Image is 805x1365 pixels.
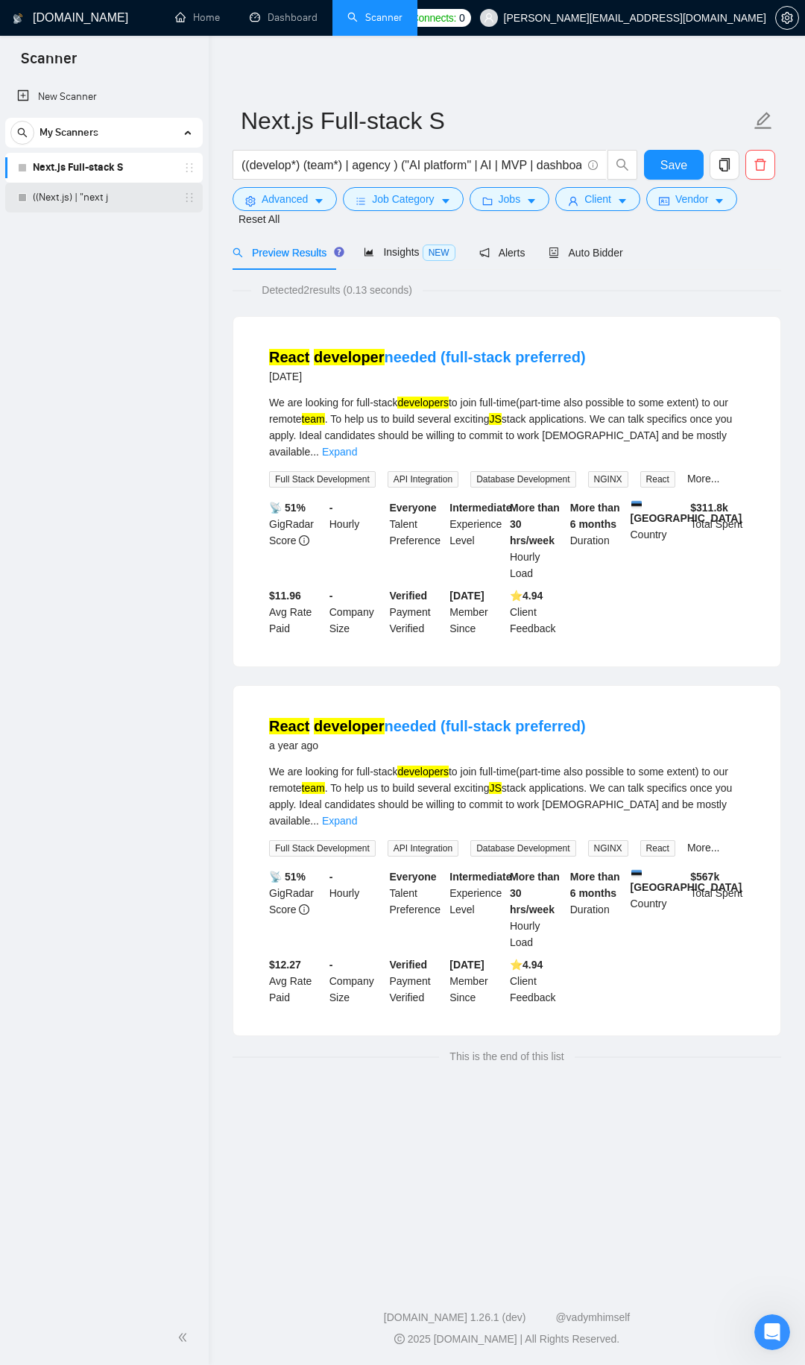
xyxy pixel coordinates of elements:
[269,394,745,460] div: We are looking for full-stack to join full-time(part-time also possible to some extent) to our re...
[439,1048,574,1065] span: This is the end of this list
[617,195,628,207] span: caret-down
[183,162,195,174] span: holder
[631,499,742,524] b: [GEOGRAPHIC_DATA]
[526,195,537,207] span: caret-down
[388,471,458,488] span: API Integration
[628,869,688,951] div: Country
[322,815,357,827] a: Expand
[567,499,628,581] div: Duration
[397,766,449,778] mark: developers
[314,349,384,365] mark: developer
[687,842,720,854] a: More...
[322,446,357,458] a: Expand
[266,956,326,1006] div: Avg Rate Paid
[266,499,326,581] div: GigRadar Score
[233,247,340,259] span: Preview Results
[660,156,687,174] span: Save
[326,956,387,1006] div: Company Size
[449,502,511,514] b: Intermediate
[343,187,463,211] button: barsJob Categorycaret-down
[484,13,494,23] span: user
[384,1311,526,1323] a: [DOMAIN_NAME] 1.26.1 (dev)
[310,815,319,827] span: ...
[233,187,337,211] button: settingAdvancedcaret-down
[470,471,575,488] span: Database Development
[640,840,675,857] span: React
[326,869,387,951] div: Hourly
[347,11,402,24] a: searchScanner
[607,150,637,180] button: search
[17,82,191,112] a: New Scanner
[482,195,493,207] span: folder
[714,195,724,207] span: caret-down
[233,248,243,258] span: search
[364,247,374,257] span: area-chart
[269,718,309,734] mark: React
[776,12,798,24] span: setting
[608,158,637,171] span: search
[555,187,640,211] button: userClientcaret-down
[449,590,484,602] b: [DATE]
[245,195,256,207] span: setting
[631,869,642,879] img: 🇪🇪
[687,473,720,485] a: More...
[332,245,346,259] div: Tooltip anchor
[33,183,174,212] a: ((Next.js) | "next j
[387,869,447,951] div: Talent Preference
[269,871,306,883] b: 📡 51%
[183,192,195,204] span: holder
[510,959,543,971] b: ⭐️ 4.94
[489,413,501,425] mark: JS
[549,248,559,258] span: robot
[549,247,622,259] span: Auto Bidder
[390,959,428,971] b: Verified
[269,763,745,829] div: We are looking for full-stack to join full-time(part-time also possible to some extent) to our re...
[446,956,507,1006] div: Member Since
[394,1334,405,1344] span: copyright
[644,150,704,180] button: Save
[446,869,507,951] div: Experience Level
[470,840,575,857] span: Database Development
[746,158,774,171] span: delete
[11,127,34,138] span: search
[510,502,560,546] b: More than 30 hrs/week
[262,191,308,207] span: Advanced
[588,160,598,170] span: info-circle
[568,195,578,207] span: user
[269,349,309,365] mark: React
[588,840,628,857] span: NGINX
[690,871,719,883] b: $ 567k
[387,587,447,637] div: Payment Verified
[489,782,501,794] mark: JS
[269,349,586,365] a: React developerneeded (full-stack preferred)
[329,871,333,883] b: -
[13,7,23,31] img: logo
[449,959,484,971] b: [DATE]
[250,11,318,24] a: dashboardDashboard
[269,737,586,754] div: a year ago
[40,118,98,148] span: My Scanners
[423,245,455,261] span: NEW
[690,502,728,514] b: $ 311.8k
[628,499,688,581] div: Country
[329,590,333,602] b: -
[266,587,326,637] div: Avg Rate Paid
[33,153,174,183] a: Next.js Full-stack S
[507,499,567,581] div: Hourly Load
[710,158,739,171] span: copy
[470,187,550,211] button: folderJobscaret-down
[675,191,708,207] span: Vendor
[570,871,620,899] b: More than 6 months
[479,248,490,258] span: notification
[310,446,319,458] span: ...
[390,502,437,514] b: Everyone
[775,12,799,24] a: setting
[449,871,511,883] b: Intermediate
[266,869,326,951] div: GigRadar Score
[567,869,628,951] div: Duration
[241,156,581,174] input: Search Freelance Jobs...
[507,956,567,1006] div: Client Feedback
[302,413,325,425] mark: team
[710,150,739,180] button: copy
[441,195,451,207] span: caret-down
